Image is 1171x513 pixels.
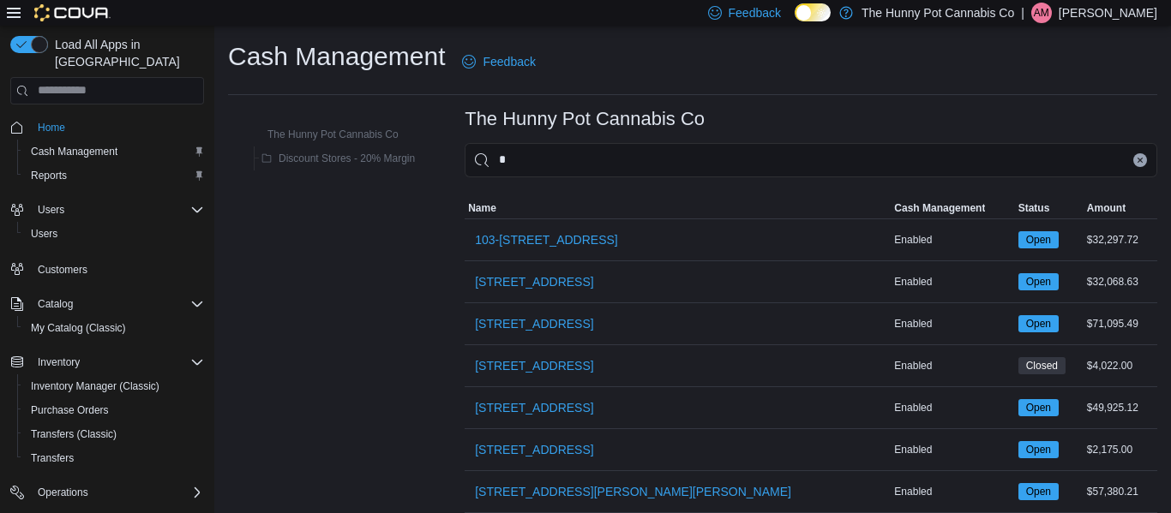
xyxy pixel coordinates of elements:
button: Reports [17,164,211,188]
p: | [1021,3,1024,23]
button: [STREET_ADDRESS] [468,307,600,341]
span: Open [1018,441,1059,458]
div: Ashley Moase [1031,3,1052,23]
a: Cash Management [24,141,124,162]
span: Load All Apps in [GEOGRAPHIC_DATA] [48,36,204,70]
span: Open [1018,273,1059,290]
button: Users [17,222,211,246]
button: Inventory [31,352,87,373]
span: Feedback [483,53,535,70]
button: Status [1015,198,1084,218]
button: The Hunny Pot Cannabis Co [243,124,405,145]
a: Inventory Manager (Classic) [24,376,166,397]
span: Users [24,224,204,244]
span: Open [1026,232,1051,248]
button: Name [465,198,891,218]
span: Feedback [729,4,781,21]
span: Catalog [31,294,204,314]
button: Operations [31,482,95,503]
span: My Catalog (Classic) [24,318,204,338]
button: Clear input [1133,153,1147,167]
span: Operations [38,486,88,499]
span: Transfers [24,448,204,468]
button: [STREET_ADDRESS] [468,432,600,467]
span: Closed [1018,357,1066,374]
button: Catalog [3,292,211,316]
a: My Catalog (Classic) [24,318,133,338]
button: [STREET_ADDRESS] [468,265,600,299]
div: $4,022.00 [1084,355,1157,376]
a: Purchase Orders [24,400,116,421]
a: Transfers [24,448,81,468]
span: Inventory Manager (Classic) [24,376,204,397]
a: Feedback [455,45,542,79]
button: Amount [1084,198,1157,218]
span: Discount Stores - 20% Margin [279,152,415,165]
span: Dark Mode [795,21,796,22]
span: Open [1018,231,1059,248]
button: 103-[STREET_ADDRESS] [468,223,625,257]
p: [PERSON_NAME] [1059,3,1157,23]
button: Cash Management [17,140,211,164]
button: Users [31,200,71,220]
span: Reports [24,165,204,186]
button: Inventory [3,350,211,374]
a: Reports [24,165,74,186]
a: Customers [31,259,94,280]
button: Home [3,115,211,140]
span: Purchase Orders [31,403,109,417]
span: Open [1018,399,1059,416]
span: Open [1026,316,1051,331]
span: Open [1018,483,1059,500]
span: Name [468,201,496,215]
div: $57,380.21 [1084,481,1157,502]
button: Transfers [17,446,211,470]
span: The Hunny Pot Cannabis Co [267,128,399,141]
span: My Catalog (Classic) [31,321,126,335]
span: Open [1026,484,1051,499]
span: Cash Management [24,141,204,162]
span: [STREET_ADDRESS] [475,315,593,332]
button: [STREET_ADDRESS] [468,391,600,425]
p: The Hunny Pot Cannabis Co [862,3,1014,23]
a: Users [24,224,64,244]
span: Transfers [31,451,74,465]
span: Cash Management [31,145,117,158]
span: Inventory Manager (Classic) [31,379,159,393]
span: Transfers (Classic) [24,424,204,444]
span: Users [38,203,64,217]
span: Status [1018,201,1050,215]
button: Cash Management [891,198,1014,218]
span: Inventory [38,355,80,369]
span: [STREET_ADDRESS] [475,357,593,374]
div: $49,925.12 [1084,397,1157,418]
h1: Cash Management [228,39,445,74]
button: Inventory Manager (Classic) [17,374,211,398]
button: Catalog [31,294,80,314]
div: Enabled [891,355,1014,376]
span: [STREET_ADDRESS] [475,399,593,416]
span: Operations [31,482,204,503]
div: Enabled [891,397,1014,418]
div: $32,068.63 [1084,271,1157,292]
span: Open [1018,315,1059,332]
div: Enabled [891,481,1014,502]
span: Inventory [31,352,204,373]
button: Discount Stores - 20% Margin [255,148,422,169]
img: Cova [34,4,111,21]
button: Operations [3,480,211,504]
span: Open [1026,400,1051,415]
span: Catalog [38,297,73,311]
div: $32,297.72 [1084,230,1157,250]
span: Closed [1026,358,1058,373]
span: Home [31,116,204,138]
button: [STREET_ADDRESS][PERSON_NAME][PERSON_NAME] [468,474,798,509]
div: $2,175.00 [1084,439,1157,460]
div: $71,095.49 [1084,313,1157,334]
span: Reports [31,169,67,182]
h3: The Hunny Pot Cannabis Co [465,109,705,129]
button: My Catalog (Classic) [17,316,211,340]
span: 103-[STREET_ADDRESS] [475,231,618,248]
input: Dark Mode [795,3,831,21]
span: Home [38,121,65,134]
